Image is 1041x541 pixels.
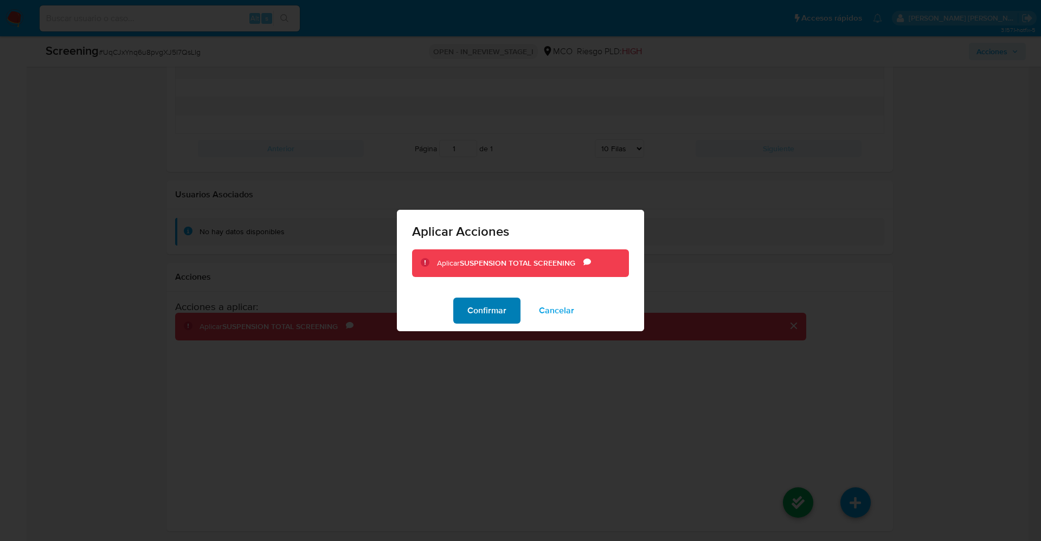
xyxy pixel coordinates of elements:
span: Confirmar [467,299,506,323]
b: SUSPENSION TOTAL SCREENING [460,257,575,268]
span: Cancelar [539,299,574,323]
span: Aplicar Acciones [412,225,629,238]
button: Cancelar [525,298,588,324]
button: Confirmar [453,298,520,324]
div: Aplicar [437,258,583,269]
